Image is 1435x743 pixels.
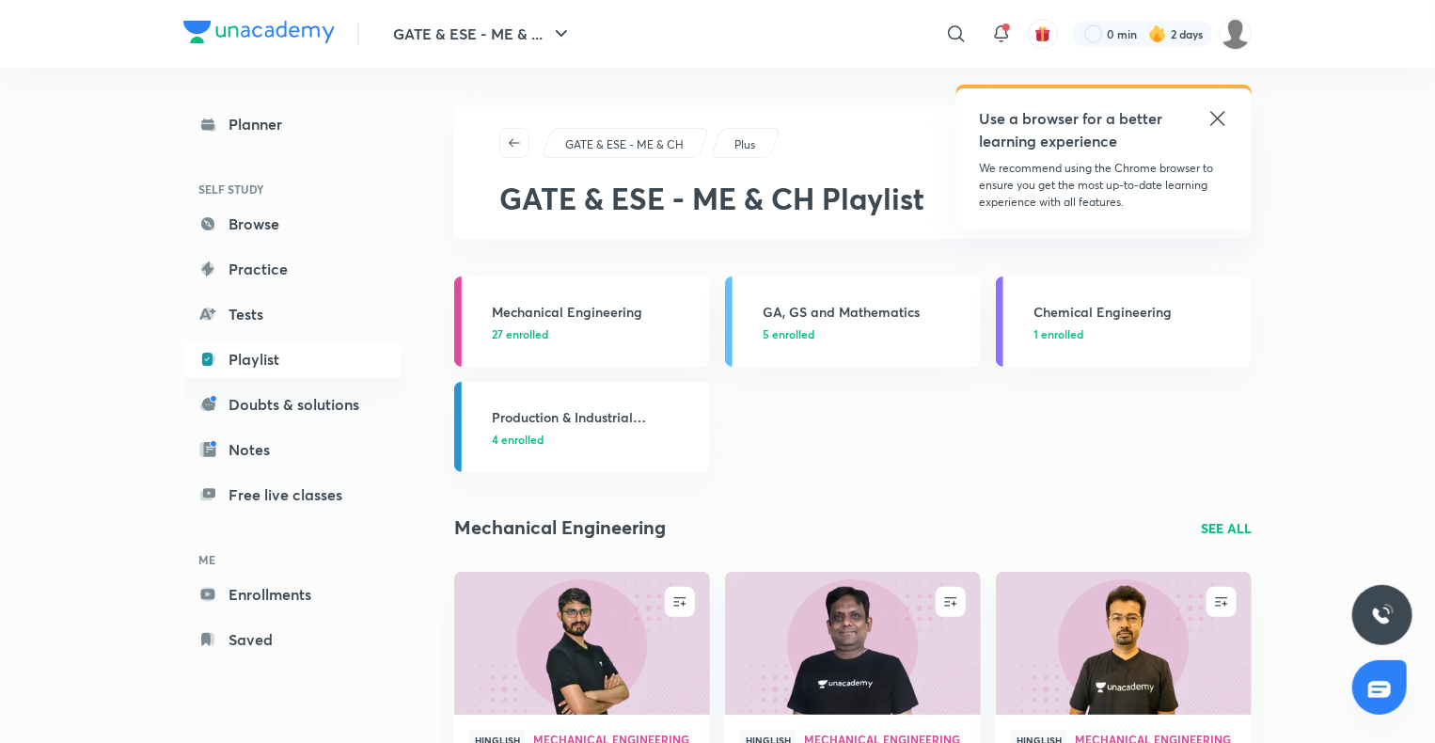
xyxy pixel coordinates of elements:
[492,431,544,448] span: 4 enrolled
[183,386,402,423] a: Doubts & solutions
[183,205,402,243] a: Browse
[763,325,814,342] span: 5 enrolled
[451,570,712,716] img: new-thumbnail
[722,570,983,716] img: new-thumbnail
[492,407,699,427] h3: Production & Industrial Engineering
[725,277,981,367] a: GA, GS and Mathematics5 enrolled
[1028,19,1058,49] button: avatar
[183,476,402,514] a: Free live classes
[492,302,699,322] h3: Mechanical Engineering
[1371,604,1394,626] img: ttu
[725,572,981,715] a: new-thumbnail
[732,136,759,153] a: Plus
[763,302,970,322] h3: GA, GS and Mathematics
[454,572,710,715] a: new-thumbnail
[183,21,335,43] img: Company Logo
[382,15,584,53] button: GATE & ESE - ME & ...
[183,340,402,378] a: Playlist
[499,178,924,218] span: GATE & ESE - ME & CH Playlist
[993,570,1254,716] img: new-thumbnail
[183,621,402,658] a: Saved
[996,572,1252,715] a: new-thumbnail
[1148,24,1167,43] img: streak
[1033,325,1083,342] span: 1 enrolled
[1034,25,1051,42] img: avatar
[454,514,666,542] h2: Mechanical Engineering
[454,277,710,367] a: Mechanical Engineering27 enrolled
[183,105,402,143] a: Planner
[562,136,687,153] a: GATE & ESE - ME & CH
[183,21,335,48] a: Company Logo
[734,136,755,153] p: Plus
[454,382,710,472] a: Production & Industrial Engineering4 enrolled
[1201,518,1252,538] a: SEE ALL
[183,250,402,288] a: Practice
[565,136,684,153] p: GATE & ESE - ME & CH
[183,544,402,576] h6: ME
[1033,302,1240,322] h3: Chemical Engineering
[183,295,402,333] a: Tests
[996,277,1252,367] a: Chemical Engineering1 enrolled
[1220,18,1252,50] img: Prashant Kumar
[183,576,402,613] a: Enrollments
[979,107,1166,152] h5: Use a browser for a better learning experience
[979,160,1229,211] p: We recommend using the Chrome browser to ensure you get the most up-to-date learning experience w...
[183,173,402,205] h6: SELF STUDY
[183,431,402,468] a: Notes
[492,325,548,342] span: 27 enrolled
